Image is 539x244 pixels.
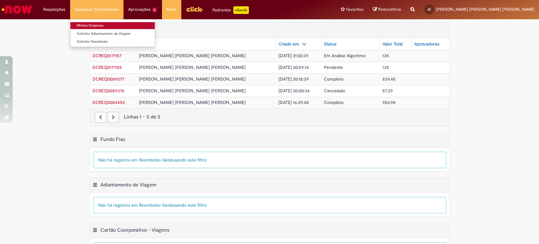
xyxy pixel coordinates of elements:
div: Não há registros em Reembolso Geral [93,152,446,168]
span: Requisições [43,6,65,13]
span: usando este filtro [172,157,207,163]
a: Minhas Despesas [70,22,155,29]
a: Abrir Registro: DCREQ0084452 [93,100,125,105]
span: 903,98 [382,100,396,105]
div: Criado em [278,41,299,47]
a: Abrir Registro: DCREQ0089376 [93,88,124,94]
img: ServiceNow [1,3,33,16]
span: Rascunhos [378,6,401,12]
div: Não há registros em Reembolso Geral [93,197,446,213]
div: Status [324,41,336,47]
a: Abrir Registro: DCREQ0171155 [93,64,122,70]
a: Solicitar Reembolso [70,38,155,45]
a: Rascunhos [373,7,401,13]
span: [PERSON_NAME] [PERSON_NAME] [PERSON_NAME] [436,7,534,12]
span: 839,45 [382,76,396,82]
p: +GenAi [233,6,249,14]
span: DCREQ0171155 [93,64,122,70]
span: [PERSON_NAME] [PERSON_NAME] [PERSON_NAME] [139,64,246,70]
a: Abrir Registro: DCREQ0089377 [93,76,124,82]
span: Em Análise Algoritmo [324,53,366,58]
span: [PERSON_NAME] [PERSON_NAME] [PERSON_NAME] [139,76,246,82]
span: Completo [324,76,344,82]
span: Favoritos [346,6,363,13]
span: [DATE] 20:00:34 [278,88,310,94]
span: Cancelado [324,88,345,94]
span: Aprovações [128,6,151,13]
span: [DATE] 20:59:14 [278,64,309,70]
div: Linhas 1 − 5 de 5 [95,113,445,121]
img: click_logo_yellow_360x200.png [186,4,203,14]
h2: Cartão Coorporativo - Viagens [100,227,169,234]
span: DCREQ0089376 [93,88,124,94]
span: Completo [324,100,344,105]
nav: paginação [90,108,449,126]
a: Abrir Registro: DCREQ0171157 [93,53,122,58]
span: [PERSON_NAME] [PERSON_NAME] [PERSON_NAME] [139,88,246,94]
span: JC [427,7,431,11]
a: Solicitar Adiantamento de Viagem [70,30,155,37]
button: Adiantamento de Viagem Menu de contexto [93,182,98,190]
ul: Despesas Corporativas [70,19,155,47]
span: 57,39 [382,88,393,94]
span: DCREQ0089377 [93,76,124,82]
button: Fundo Fixo Menu de contexto [93,136,98,144]
span: 2 [152,7,157,13]
span: 135 [382,64,389,70]
div: Aprovadores [414,41,439,47]
span: 135 [382,53,389,58]
span: [PERSON_NAME] [PERSON_NAME] [PERSON_NAME] [139,53,246,58]
span: Despesas Corporativas [75,6,119,13]
span: DCREQ0084452 [93,100,125,105]
div: Valor Total [382,41,403,47]
button: Cartão Coorporativo - Viagens Menu de contexto [93,227,98,235]
h2: Fundo Fixo [100,136,125,143]
h2: Adiantamento de Viagem [100,182,156,188]
span: usando este filtro [172,202,207,208]
span: Pendente [324,64,343,70]
span: [DATE] 21:02:39 [278,53,308,58]
span: DCREQ0171157 [93,53,122,58]
span: [DATE] 20:18:39 [278,76,309,82]
span: [PERSON_NAME] [PERSON_NAME] [PERSON_NAME] [139,100,246,105]
span: [DATE] 16:29:40 [278,100,309,105]
div: Padroniza [213,6,249,14]
span: More [167,6,177,13]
